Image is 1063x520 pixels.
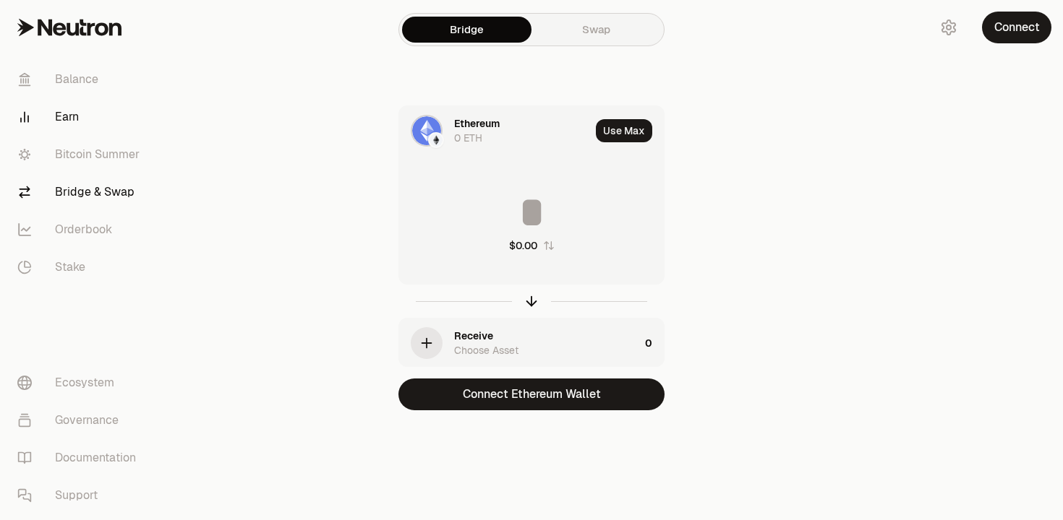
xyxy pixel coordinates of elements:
[6,364,156,402] a: Ecosystem
[6,402,156,439] a: Governance
[509,238,555,253] button: $0.00
[531,17,661,43] a: Swap
[6,98,156,136] a: Earn
[982,12,1051,43] button: Connect
[596,119,652,142] button: Use Max
[402,17,531,43] a: Bridge
[6,211,156,248] a: Orderbook
[6,173,156,211] a: Bridge & Swap
[399,318,664,368] button: ReceiveChoose Asset0
[6,439,156,477] a: Documentation
[6,477,156,514] a: Support
[509,238,537,253] div: $0.00
[399,106,590,155] div: ETH LogoEthereum LogoEthereum0 ETH
[6,61,156,98] a: Balance
[645,318,664,368] div: 0
[412,116,441,145] img: ETH Logo
[398,378,665,410] button: Connect Ethereum Wallet
[399,318,639,368] div: ReceiveChoose Asset
[6,136,156,173] a: Bitcoin Summer
[454,343,518,357] div: Choose Asset
[454,116,500,131] div: Ethereum
[430,134,443,147] img: Ethereum Logo
[454,329,493,343] div: Receive
[6,248,156,286] a: Stake
[454,131,482,145] div: 0 ETH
